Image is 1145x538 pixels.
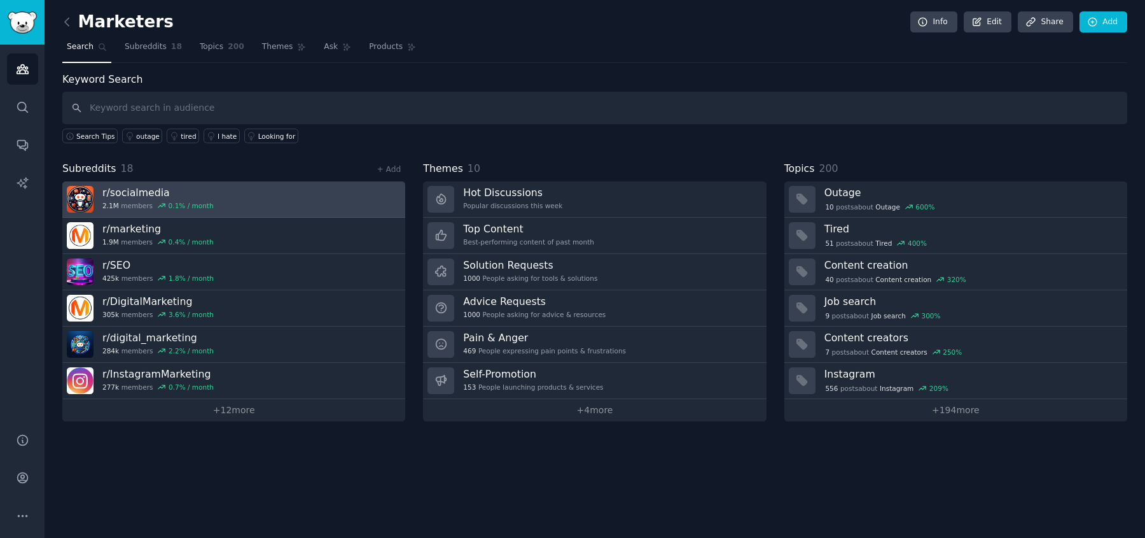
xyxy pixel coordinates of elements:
[377,165,401,174] a: + Add
[824,295,1118,308] h3: Job search
[62,12,174,32] h2: Marketers
[784,363,1127,399] a: Instagram556postsaboutInstagram209%
[169,274,214,283] div: 1.8 % / month
[825,202,833,211] span: 10
[824,201,936,213] div: post s about
[62,161,116,177] span: Subreddits
[910,11,957,33] a: Info
[102,331,214,344] h3: r/ digital_marketing
[102,274,119,283] span: 425k
[463,237,594,246] div: Best-performing content of past month
[824,186,1118,199] h3: Outage
[423,181,766,218] a: Hot DiscussionsPopular discussions this week
[824,237,928,249] div: post s about
[463,310,606,319] div: People asking for advice & resources
[62,218,405,254] a: r/marketing1.9Mmembers0.4% / month
[102,274,214,283] div: members
[258,132,296,141] div: Looking for
[76,132,115,141] span: Search Tips
[964,11,1011,33] a: Edit
[908,239,927,248] div: 400 %
[463,295,606,308] h3: Advice Requests
[62,327,405,363] a: r/digital_marketing284kmembers2.2% / month
[463,383,603,392] div: People launching products & services
[915,202,934,211] div: 600 %
[102,295,214,308] h3: r/ DigitalMarketing
[463,383,476,392] span: 153
[824,383,950,394] div: post s about
[200,41,223,53] span: Topics
[824,310,942,322] div: post s about
[102,237,119,246] span: 1.9M
[102,258,214,272] h3: r/ SEO
[364,37,420,63] a: Products
[102,186,214,199] h3: r/ socialmedia
[228,41,244,53] span: 200
[169,237,214,246] div: 0.4 % / month
[62,37,111,63] a: Search
[136,132,160,141] div: outage
[102,237,214,246] div: members
[824,346,963,358] div: post s about
[102,201,119,210] span: 2.1M
[204,129,240,143] a: I hate
[67,186,94,213] img: socialmedia
[463,331,626,344] h3: Pain & Anger
[824,274,968,285] div: post s about
[463,274,480,283] span: 1000
[62,399,405,421] a: +12more
[102,346,214,355] div: members
[125,41,167,53] span: Subreddits
[463,222,594,236] h3: Top Content
[824,222,1118,236] h3: Tired
[824,367,1118,381] h3: Instagram
[319,37,356,63] a: Ask
[423,254,766,290] a: Solution Requests1000People asking for tools & solutions
[825,384,838,393] span: 556
[8,11,37,34] img: GummySearch logo
[784,161,815,177] span: Topics
[871,311,906,320] span: Job search
[120,37,186,63] a: Subreddits18
[169,383,214,392] div: 0.7 % / month
[62,129,118,143] button: Search Tips
[825,239,833,248] span: 51
[324,41,338,53] span: Ask
[423,161,463,177] span: Themes
[102,222,214,236] h3: r/ marketing
[423,218,766,254] a: Top ContentBest-performing content of past month
[463,310,480,319] span: 1000
[218,132,237,141] div: I hate
[258,37,311,63] a: Themes
[423,290,766,327] a: Advice Requests1000People asking for advice & resources
[102,367,214,381] h3: r/ InstagramMarketing
[875,202,900,211] span: Outage
[784,218,1127,254] a: Tired51postsaboutTired400%
[875,275,931,284] span: Content creation
[875,239,892,248] span: Tired
[784,327,1127,363] a: Content creators7postsaboutContent creators250%
[463,201,562,210] div: Popular discussions this week
[784,254,1127,290] a: Content creation40postsaboutContent creation320%
[824,258,1118,272] h3: Content creation
[423,363,766,399] a: Self-Promotion153People launching products & services
[825,275,833,284] span: 40
[880,384,913,393] span: Instagram
[947,275,966,284] div: 320 %
[784,181,1127,218] a: Outage10postsaboutOutage600%
[67,295,94,322] img: DigitalMarketing
[67,258,94,285] img: SEO
[784,290,1127,327] a: Job search9postsaboutJob search300%
[167,129,199,143] a: tired
[169,346,214,355] div: 2.2 % / month
[102,383,214,392] div: members
[62,73,142,85] label: Keyword Search
[463,346,476,355] span: 469
[62,254,405,290] a: r/SEO425kmembers1.8% / month
[929,384,948,393] div: 209 %
[463,186,562,199] h3: Hot Discussions
[943,348,962,357] div: 250 %
[468,162,480,174] span: 10
[67,367,94,394] img: InstagramMarketing
[1018,11,1072,33] a: Share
